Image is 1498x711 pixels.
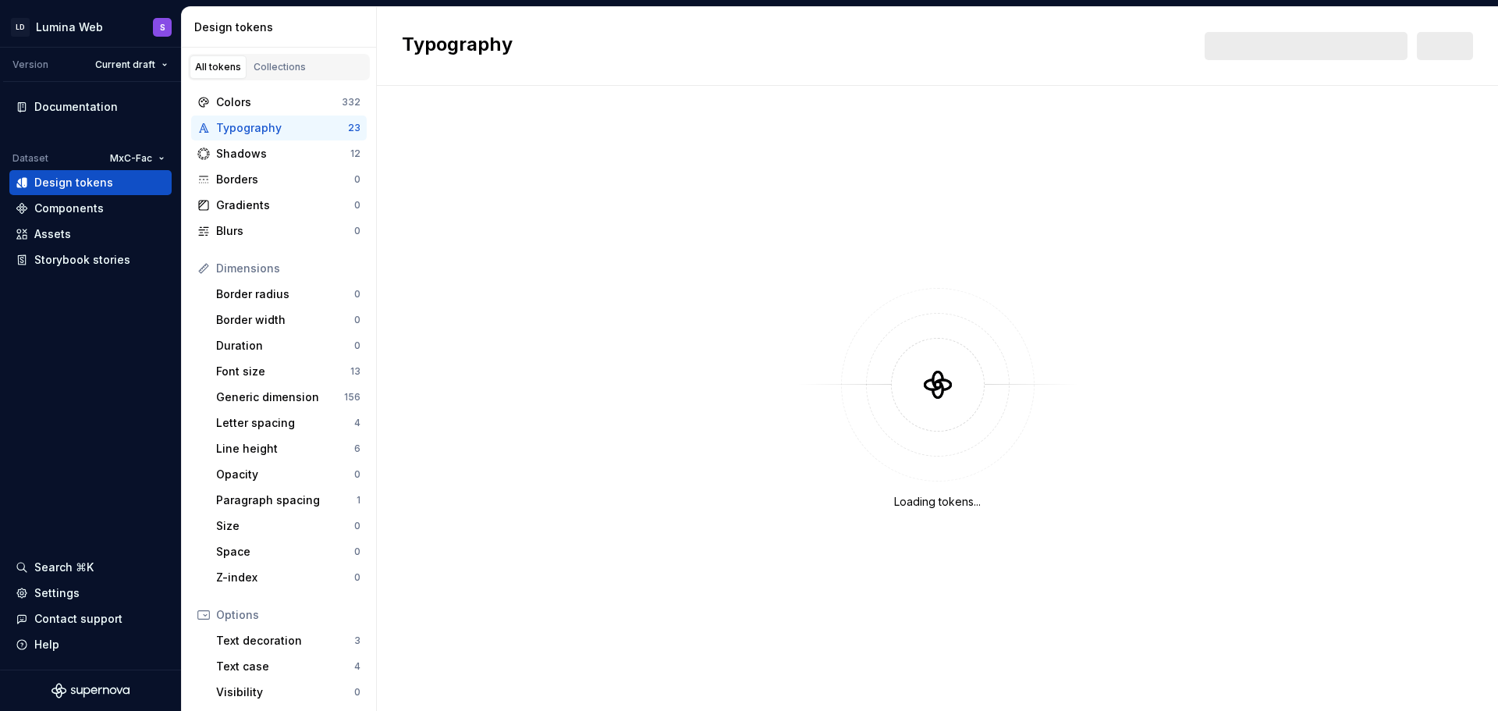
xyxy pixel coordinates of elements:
span: MxC-Fac [110,152,152,165]
div: 6 [354,443,360,455]
a: Font size13 [210,359,367,384]
div: Duration [216,338,354,354]
div: Blurs [216,223,354,239]
div: Size [216,518,354,534]
div: Version [12,59,48,71]
a: Visibility0 [210,680,367,705]
a: Text decoration3 [210,628,367,653]
a: Documentation [9,94,172,119]
a: Letter spacing4 [210,411,367,435]
div: Settings [34,585,80,601]
a: Components [9,196,172,221]
div: 13 [350,365,360,378]
div: 0 [354,225,360,237]
a: Duration0 [210,333,367,358]
button: MxC-Fac [103,148,172,169]
div: Generic dimension [216,389,344,405]
div: 156 [344,391,360,403]
a: Border width0 [210,308,367,332]
div: Paragraph spacing [216,492,357,508]
svg: Supernova Logo [51,683,130,699]
div: Opacity [216,467,354,482]
div: Shadows [216,146,350,162]
div: 3 [354,635,360,647]
div: 0 [354,173,360,186]
div: 0 [354,468,360,481]
a: Storybook stories [9,247,172,272]
div: Borders [216,172,354,187]
div: Letter spacing [216,415,354,431]
button: LDLumina WebS [3,10,178,44]
div: Space [216,544,354,560]
div: Collections [254,61,306,73]
div: 0 [354,314,360,326]
div: 4 [354,660,360,673]
div: Visibility [216,684,354,700]
button: Current draft [88,54,175,76]
div: Gradients [216,197,354,213]
div: Design tokens [34,175,113,190]
div: 0 [354,546,360,558]
div: Loading tokens... [894,494,981,510]
div: Contact support [34,611,122,627]
div: Help [34,637,59,652]
div: 0 [354,199,360,212]
a: Size0 [210,514,367,539]
div: 0 [354,288,360,300]
div: Options [216,607,360,623]
div: 1 [357,494,360,507]
div: Design tokens [194,20,370,35]
div: Search ⌘K [34,560,94,575]
div: Border radius [216,286,354,302]
div: 12 [350,148,360,160]
a: Gradients0 [191,193,367,218]
div: Dataset [12,152,48,165]
div: Border width [216,312,354,328]
div: 0 [354,520,360,532]
div: 0 [354,340,360,352]
a: Opacity0 [210,462,367,487]
a: Paragraph spacing1 [210,488,367,513]
div: Components [34,201,104,216]
a: Colors332 [191,90,367,115]
a: Border radius0 [210,282,367,307]
a: Blurs0 [191,219,367,244]
a: Assets [9,222,172,247]
div: Dimensions [216,261,360,276]
div: Colors [216,94,342,110]
button: Contact support [9,606,172,631]
a: Settings [9,581,172,606]
div: 23 [348,122,360,134]
a: Shadows12 [191,141,367,166]
div: All tokens [195,61,241,73]
a: Text case4 [210,654,367,679]
button: Help [9,632,172,657]
div: S [160,21,165,34]
div: Assets [34,226,71,242]
div: Documentation [34,99,118,115]
div: 0 [354,686,360,699]
div: Lumina Web [36,20,103,35]
a: Design tokens [9,170,172,195]
div: 332 [342,96,360,108]
a: Borders0 [191,167,367,192]
div: LD [11,18,30,37]
div: Text case [216,659,354,674]
button: Search ⌘K [9,555,172,580]
div: Typography [216,120,348,136]
div: 4 [354,417,360,429]
div: 0 [354,571,360,584]
div: Text decoration [216,633,354,649]
h2: Typography [402,32,513,60]
div: Font size [216,364,350,379]
a: Generic dimension156 [210,385,367,410]
a: Typography23 [191,116,367,140]
div: Storybook stories [34,252,130,268]
a: Z-index0 [210,565,367,590]
div: Z-index [216,570,354,585]
a: Line height6 [210,436,367,461]
a: Space0 [210,539,367,564]
span: Current draft [95,59,155,71]
div: Line height [216,441,354,457]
